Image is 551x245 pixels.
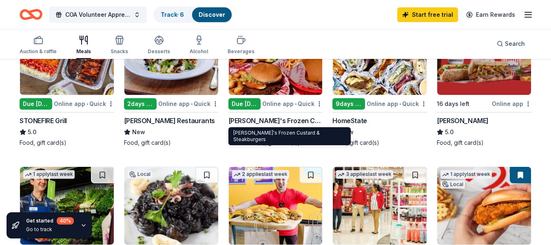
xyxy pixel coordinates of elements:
a: Image for Cameron Mitchell Restaurants2 applieslast week2days leftOnline app•Quick[PERSON_NAME] R... [124,17,219,147]
a: Home [20,5,42,24]
a: Track· 6 [161,11,184,18]
span: • [86,101,88,107]
span: COA Volunteer Appreciation Event [65,10,131,20]
a: Image for Freddy's Frozen Custard & Steakburgers3 applieslast weekDue [DATE]Online app•Quick[PERS... [228,17,323,147]
img: Image for Ike's Sandwiches [229,167,323,245]
div: 9 days left [332,98,365,110]
a: Image for Portillo'sTop rated16 days leftOnline app[PERSON_NAME]5.0Food, gift card(s) [437,17,531,147]
div: Food, gift card(s) [437,139,531,147]
div: [PERSON_NAME]'s Frozen Custard & Steakburgers [228,127,351,145]
div: [PERSON_NAME] Restaurants [124,116,215,126]
div: HomeState [332,116,367,126]
div: 40 % [57,217,74,225]
div: Alcohol [190,48,208,55]
div: 1 apply last week [440,170,492,179]
div: 1 apply last week [23,170,75,179]
div: 3 applies last week [336,170,393,179]
img: Image for Target [333,167,427,245]
a: Earn Rewards [461,7,520,22]
button: Meals [76,32,91,59]
div: [PERSON_NAME] [437,116,489,126]
div: Food, gift card(s) [332,139,427,147]
div: Local [128,170,152,178]
div: 2 days left [124,98,157,110]
div: Local [440,180,465,189]
div: Food, gift card(s) [124,139,219,147]
div: 16 days left [437,99,469,109]
a: Image for STONEFIRE Grill1 applylast weekLocalDue [DATE]Online app•QuickSTONEFIRE Grill5.0Food, g... [20,17,114,147]
button: Search [490,36,531,52]
div: Online app Quick [54,99,114,109]
div: Meals [76,48,91,55]
span: 5.0 [445,127,454,137]
a: Image for HomeStateLocal9days leftOnline app•QuickHomeStateNewFood, gift card(s) [332,17,427,147]
button: COA Volunteer Appreciation Event [49,7,147,23]
div: Online app Quick [262,99,323,109]
button: Desserts [148,32,170,59]
div: Desserts [148,48,170,55]
button: Track· 6Discover [153,7,232,23]
div: Online app Quick [367,99,427,109]
span: 5.0 [28,127,36,137]
div: Get started [26,217,74,225]
div: Go to track [26,226,74,233]
div: Beverages [228,48,254,55]
span: • [399,101,401,107]
button: Beverages [228,32,254,59]
img: Image for Chick-fil-A (Los Angeles) [437,167,531,245]
button: Snacks [111,32,128,59]
span: New [132,127,145,137]
div: Online app Quick [158,99,219,109]
span: • [295,101,297,107]
div: Online app [492,99,531,109]
img: Image for Olio E Limone [124,167,218,245]
button: Alcohol [190,32,208,59]
div: Food, gift card(s) [20,139,114,147]
button: Auction & raffle [20,32,57,59]
div: Snacks [111,48,128,55]
div: Due [DATE] [228,98,261,110]
div: Due [DATE] [20,98,52,110]
div: 2 applies last week [232,170,289,179]
span: Search [505,39,525,49]
div: [PERSON_NAME]'s Frozen Custard & Steakburgers [228,116,323,126]
a: Start free trial [397,7,458,22]
div: Auction & raffle [20,48,57,55]
a: Discover [199,11,225,18]
span: • [191,101,193,107]
div: STONEFIRE Grill [20,116,67,126]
